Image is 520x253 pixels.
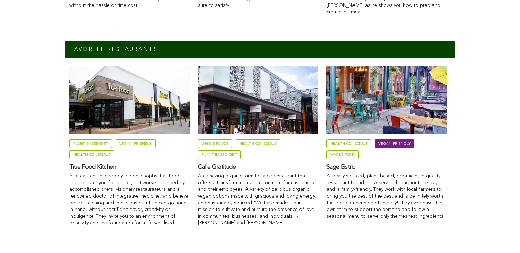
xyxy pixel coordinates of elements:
a: Cafe Gratitude [198,163,318,171]
a: Tag name Whole Food [198,139,232,148]
img: sage bistro restaurant favorites [326,66,447,134]
a: Sage Bistro [326,163,447,171]
h2: FAVORITE RESTAURANTS [70,46,158,53]
a: True Food Kitchen [69,163,190,171]
img: True Food Restaurant favorites vegan [69,66,190,134]
a: Tag name Whole Food [326,150,359,159]
span: An amazing organic farm to table restaurant that offers a transformational environment for custom... [198,174,316,205]
a: Tag name Plant-Based Diet [69,139,112,148]
iframe: Chat Widget [486,220,520,253]
a: Tag name Plant-Based Diet [198,150,241,159]
span: A restaurant inspired by the philosophy that food should make you feel better, not worse. Founded... [69,174,188,225]
span: "We have made it our mission to cultivate and nurture the presence of love in communites, busines... [198,201,314,226]
a: Tag name Vegan Friendly [116,139,156,148]
a: Tag name Health-Conscious [236,139,280,148]
a: Tag name Health-Conscious [326,139,371,148]
img: cafe gratitude restaurant favorites [198,66,318,134]
p: A locally sourced, plant-based, organic high-quality restaurant found in L.A serves throughout th... [326,173,447,220]
a: Health-Conscious [69,150,114,159]
a: Tag name Vegan Friendly [375,139,414,148]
